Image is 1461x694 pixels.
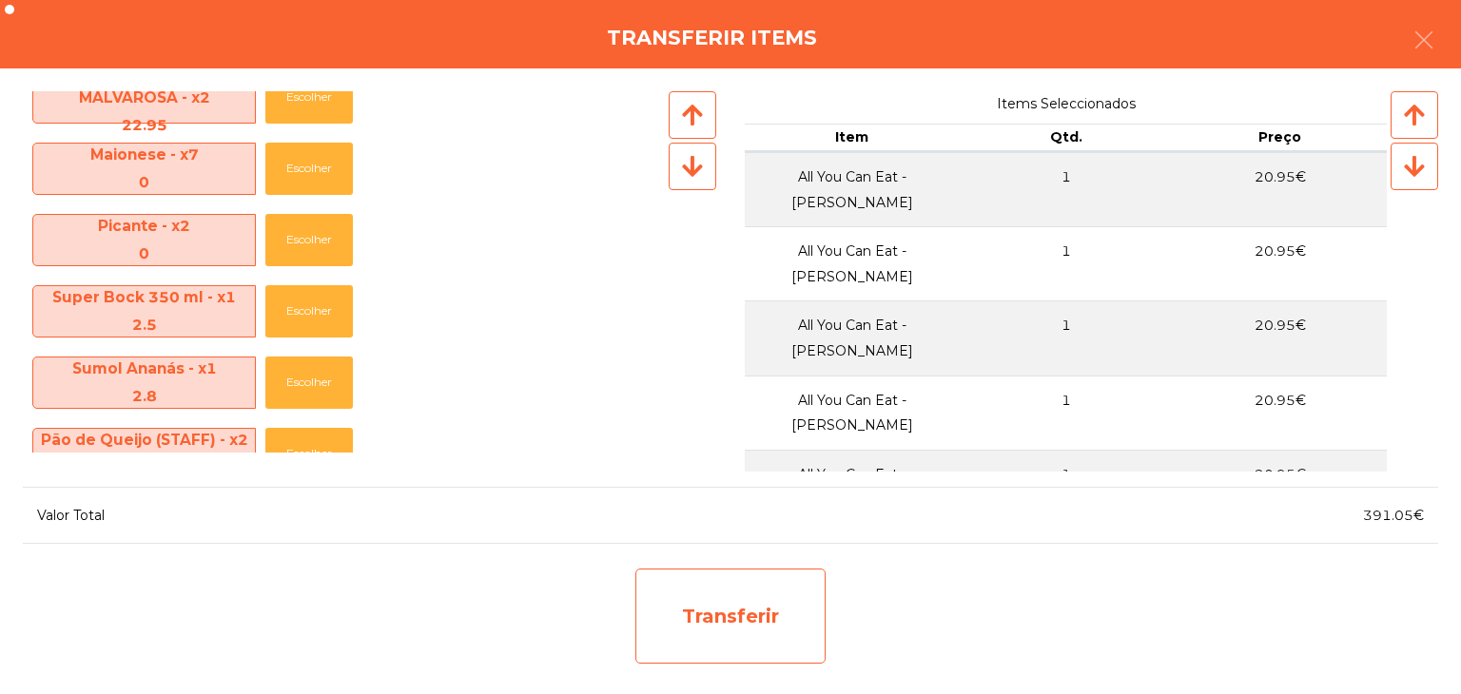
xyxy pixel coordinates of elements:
td: 20.95€ [1173,226,1387,300]
td: All You Can Eat - [PERSON_NAME] [745,152,959,226]
td: All You Can Eat - [PERSON_NAME] [745,226,959,300]
th: Preço [1173,124,1387,152]
span: Valor Total [37,507,105,524]
button: Escolher [265,285,353,337]
td: 1 [959,300,1173,375]
td: All You Can Eat - [PERSON_NAME] [745,376,959,450]
span: Sumol Ananás - x1 [33,355,255,410]
div: 2.5 [33,311,255,338]
td: 20.95€ [1173,300,1387,375]
th: Qtd. [959,124,1173,152]
div: 0 [33,168,255,196]
td: 20.95€ [1173,152,1387,226]
span: Maionese - x7 [33,141,255,196]
button: Escolher [265,214,353,266]
span: Pão de Queijo (STAFF) - x2 [33,426,255,481]
button: Escolher [265,143,353,195]
button: Escolher [265,71,353,124]
span: All You Can Eat - MALVAROSA - x2 [33,56,255,140]
th: Item [745,124,959,152]
td: 1 [959,376,1173,450]
td: 1 [959,226,1173,300]
td: All You Can Eat - [PERSON_NAME] [745,450,959,524]
span: Super Bock 350 ml - x1 [33,283,255,338]
button: Escolher [265,428,353,480]
div: 2.8 [33,382,255,410]
h4: Transferir items [607,24,817,52]
td: 20.95€ [1173,450,1387,524]
div: Transferir [635,569,826,664]
td: 1 [959,152,1173,226]
span: Items Seleccionados [745,91,1387,117]
div: 0 [33,240,255,267]
span: Picante - x2 [33,212,255,267]
button: Escolher [265,357,353,409]
div: 22.95 [33,111,255,139]
span: 391.05€ [1363,507,1424,524]
td: 1 [959,450,1173,524]
td: All You Can Eat - [PERSON_NAME] [745,300,959,375]
td: 20.95€ [1173,376,1387,450]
